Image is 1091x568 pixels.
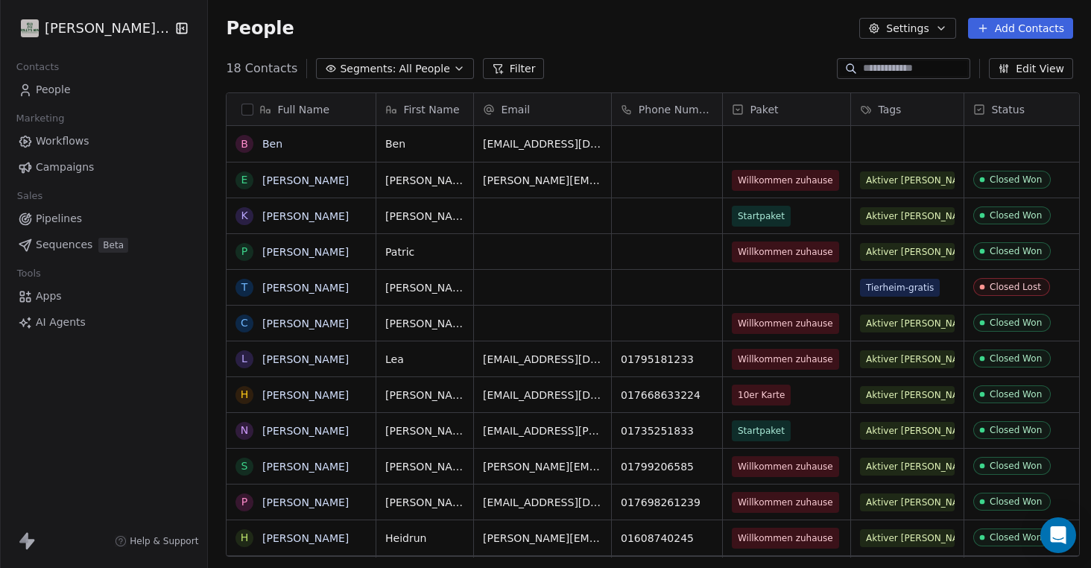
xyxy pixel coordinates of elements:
span: Aktiver [PERSON_NAME] [860,350,955,368]
a: [PERSON_NAME] [262,246,349,258]
span: Sales [10,185,49,207]
div: Closed Won [990,532,1042,543]
span: Tierheim-gratis [860,279,940,297]
div: B [241,136,249,152]
span: [PERSON_NAME] [385,495,464,510]
span: Aktiver [PERSON_NAME] [860,386,955,404]
span: [PERSON_NAME] [385,459,464,474]
span: [PERSON_NAME] [385,423,464,438]
span: Startpaket [738,209,785,224]
div: Paket [723,93,850,125]
img: Molly%20default%20logo.png [21,19,39,37]
div: N [241,423,248,438]
span: Patric [385,244,464,259]
span: Status [991,102,1025,117]
span: [PERSON_NAME] [385,209,464,224]
span: Aktiver [PERSON_NAME] [860,243,955,261]
button: Settings [859,18,955,39]
span: [PERSON_NAME][EMAIL_ADDRESS][DOMAIN_NAME] [483,531,602,546]
a: [PERSON_NAME] [262,210,349,222]
a: People [12,78,195,102]
div: Open Intercom Messenger [1040,517,1076,553]
div: P [241,244,247,259]
span: Apps [36,288,62,304]
a: [PERSON_NAME] [262,496,349,508]
div: E [241,172,248,188]
a: Apps [12,284,195,309]
span: People [36,82,71,98]
span: First Name [403,102,459,117]
span: Aktiver [PERSON_NAME] [860,207,955,225]
span: 01795181233 [621,352,713,367]
div: P [241,494,247,510]
span: Willkommen zuhause [738,244,833,259]
div: K [241,208,248,224]
span: Full Name [277,102,329,117]
a: Ben [262,138,282,150]
a: [PERSON_NAME] [262,389,349,401]
div: Closed Won [990,246,1042,256]
div: Closed Won [990,174,1042,185]
span: Segments: [340,61,396,77]
span: AI Agents [36,315,86,330]
span: Workflows [36,133,89,149]
span: Willkommen zuhause [738,459,833,474]
span: [PERSON_NAME] [385,316,464,331]
span: All People [399,61,449,77]
div: Closed Won [990,389,1042,400]
span: 01799206585 [621,459,713,474]
div: Closed Won [990,425,1042,435]
span: [PERSON_NAME][EMAIL_ADDRESS][DOMAIN_NAME] [483,173,602,188]
span: Aktiver [PERSON_NAME] [860,422,955,440]
div: Closed Won [990,461,1042,471]
a: [PERSON_NAME] [262,174,349,186]
span: [EMAIL_ADDRESS][DOMAIN_NAME] [483,352,602,367]
div: Full Name [227,93,376,125]
span: Heidrun [385,531,464,546]
a: [PERSON_NAME] [262,532,349,544]
span: Ben [385,136,464,151]
div: Closed Won [990,496,1042,507]
a: Workflows [12,129,195,154]
div: First Name [376,93,473,125]
div: grid [227,126,376,558]
button: [PERSON_NAME]'s Way [18,16,164,41]
a: SequencesBeta [12,233,195,257]
div: H [241,530,249,546]
span: People [226,17,294,40]
a: Help & Support [115,535,198,547]
span: [EMAIL_ADDRESS][PERSON_NAME][DOMAIN_NAME] [483,423,602,438]
span: [PERSON_NAME] [385,280,464,295]
span: [EMAIL_ADDRESS][DOMAIN_NAME] [483,136,602,151]
span: Willkommen zuhause [738,495,833,510]
a: [PERSON_NAME] [262,425,349,437]
span: Startpaket [738,423,785,438]
div: Email [474,93,611,125]
span: Aktiver [PERSON_NAME] [860,171,955,189]
span: [EMAIL_ADDRESS][DOMAIN_NAME] [483,495,602,510]
span: Sequences [36,237,92,253]
span: Lea [385,352,464,367]
span: Phone Number [639,102,714,117]
div: S [241,458,248,474]
div: Closed Won [990,210,1042,221]
span: Aktiver [PERSON_NAME] [860,458,955,476]
a: [PERSON_NAME] [262,461,349,473]
span: 18 Contacts [226,60,297,78]
span: Beta [98,238,128,253]
button: Filter [483,58,545,79]
span: Paket [750,102,778,117]
button: Edit View [989,58,1073,79]
span: Marketing [10,107,71,130]
span: Tools [10,262,47,285]
span: [PERSON_NAME]'s Way [45,19,171,38]
span: Aktiver [PERSON_NAME] [860,493,955,511]
div: C [241,315,249,331]
span: Aktiver [PERSON_NAME] [860,315,955,332]
div: T [241,280,248,295]
span: Willkommen zuhause [738,316,833,331]
span: [EMAIL_ADDRESS][DOMAIN_NAME] [483,388,602,403]
span: [PERSON_NAME][EMAIL_ADDRESS][PERSON_NAME][DOMAIN_NAME] [483,459,602,474]
div: Closed Won [990,353,1042,364]
div: Closed Lost [990,282,1041,292]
